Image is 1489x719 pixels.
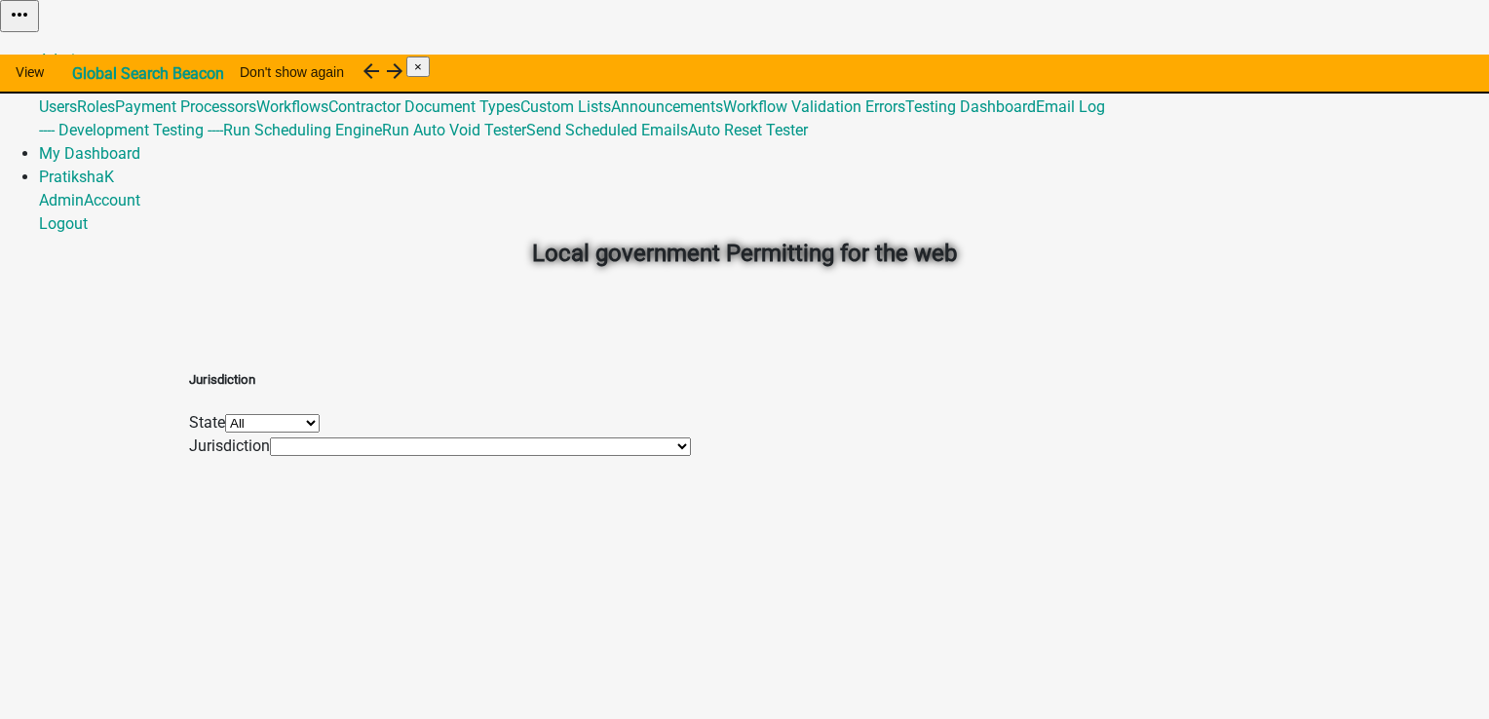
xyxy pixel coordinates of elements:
button: Don't show again [224,55,360,90]
i: arrow_forward [383,59,406,83]
button: Close [406,57,430,77]
strong: Global Search Beacon [72,64,224,83]
label: State [189,413,225,432]
label: Jurisdiction [189,436,270,455]
h2: Local government Permitting for the web [204,236,1285,271]
h5: Jurisdiction [189,370,691,390]
i: arrow_back [360,59,383,83]
span: × [414,59,422,74]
